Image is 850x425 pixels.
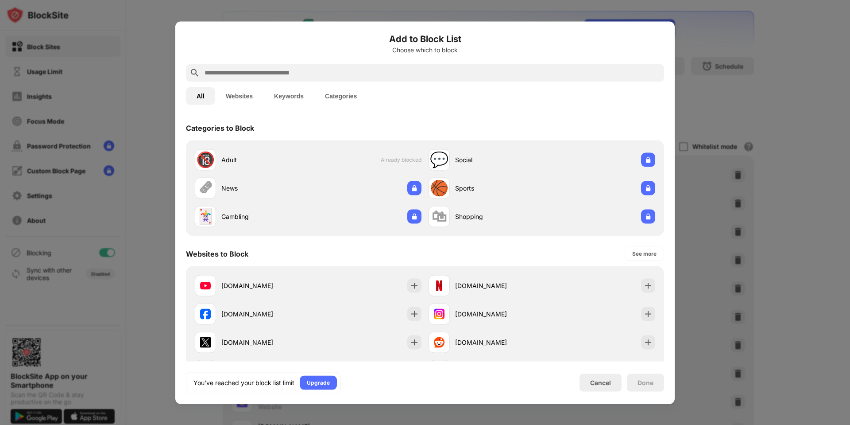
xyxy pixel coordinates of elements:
img: favicons [200,337,211,347]
img: favicons [434,308,444,319]
div: Websites to Block [186,249,248,258]
div: Adult [221,155,308,164]
div: Social [455,155,542,164]
img: search.svg [189,67,200,78]
img: favicons [200,308,211,319]
button: Websites [215,87,263,105]
h6: Add to Block List [186,32,664,45]
div: Cancel [590,379,611,386]
div: Upgrade [307,378,330,387]
button: All [186,87,215,105]
div: [DOMAIN_NAME] [221,309,308,319]
div: 🃏 [196,207,215,226]
div: [DOMAIN_NAME] [221,281,308,290]
div: Done [637,379,653,386]
div: Sports [455,183,542,193]
div: 🏀 [430,179,448,197]
div: [DOMAIN_NAME] [455,281,542,290]
div: 🔞 [196,151,215,169]
div: [DOMAIN_NAME] [455,309,542,319]
div: [DOMAIN_NAME] [455,338,542,347]
img: favicons [434,337,444,347]
div: Categories to Block [186,123,254,132]
div: 🛍 [432,207,447,226]
button: Categories [314,87,367,105]
div: You’ve reached your block list limit [193,378,294,387]
div: Choose which to block [186,46,664,53]
img: favicons [434,280,444,291]
div: See more [632,249,657,258]
div: Gambling [221,212,308,221]
div: Shopping [455,212,542,221]
img: favicons [200,280,211,291]
div: 💬 [430,151,448,169]
button: Keywords [263,87,314,105]
div: 🗞 [198,179,213,197]
span: Already blocked [381,156,421,163]
div: News [221,183,308,193]
div: [DOMAIN_NAME] [221,338,308,347]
